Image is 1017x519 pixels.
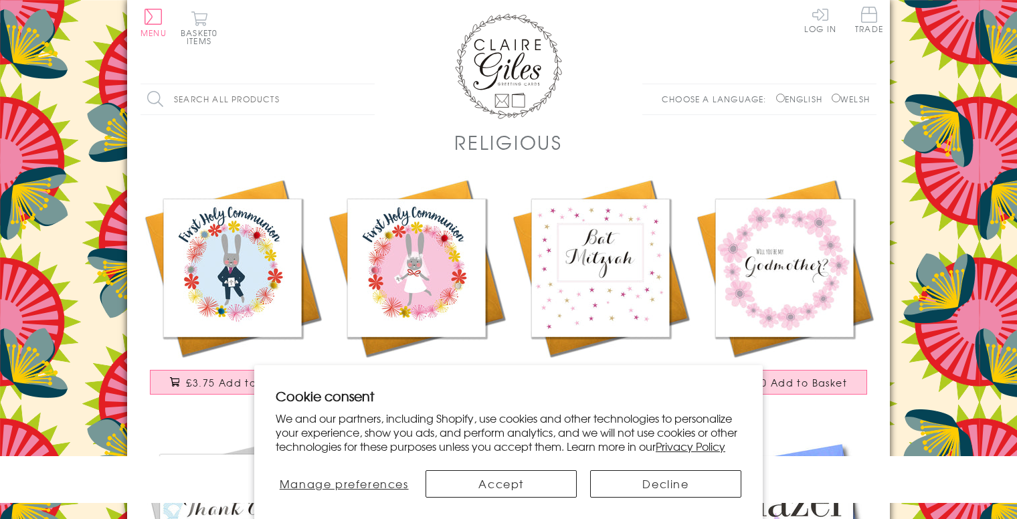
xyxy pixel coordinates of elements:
img: Religious Occassions Card, Pink Flowers, Will you be my Godmother? [692,176,876,360]
span: Manage preferences [280,476,409,492]
button: Decline [590,470,741,498]
img: First Holy Communion Card, Blue Flowers, Embellished with pompoms [141,176,325,360]
a: Religious Occassions Card, Pink Stars, Bat Mitzvah £3.50 Add to Basket [509,176,692,408]
input: Search all products [141,84,375,114]
button: Accept [426,470,577,498]
p: We and our partners, including Shopify, use cookies and other technologies to personalize your ex... [276,411,741,453]
img: Religious Occassions Card, Pink Stars, Bat Mitzvah [509,176,692,360]
button: £3.75 Add to Basket [150,370,316,395]
span: £3.75 Add to Basket [186,376,295,389]
button: Menu [141,9,167,37]
span: £3.50 Add to Basket [738,376,847,389]
h1: Religious [454,128,563,156]
button: Basket0 items [181,11,217,45]
a: Trade [855,7,883,35]
a: First Holy Communion Card, Pink Flowers, Embellished with pompoms £3.75 Add to Basket [325,176,509,408]
input: Search [361,84,375,114]
a: First Holy Communion Card, Blue Flowers, Embellished with pompoms £3.75 Add to Basket [141,176,325,408]
button: £3.50 Add to Basket [702,370,868,395]
img: First Holy Communion Card, Pink Flowers, Embellished with pompoms [325,176,509,360]
button: Manage preferences [276,470,412,498]
a: Privacy Policy [656,438,725,454]
a: Log In [804,7,836,33]
label: English [776,93,829,105]
p: Choose a language: [662,93,773,105]
img: Claire Giles Greetings Cards [455,13,562,119]
span: 0 items [187,27,217,47]
label: Welsh [832,93,870,105]
input: Welsh [832,94,840,102]
input: English [776,94,785,102]
h2: Cookie consent [276,387,741,405]
span: Trade [855,7,883,33]
span: Menu [141,27,167,39]
a: Religious Occassions Card, Pink Flowers, Will you be my Godmother? £3.50 Add to Basket [692,176,876,408]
